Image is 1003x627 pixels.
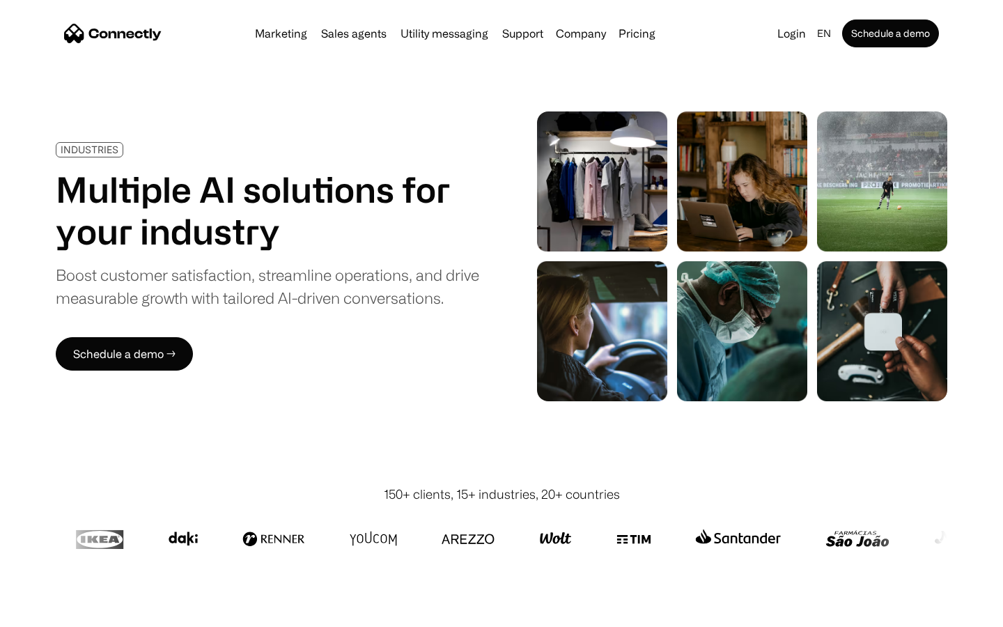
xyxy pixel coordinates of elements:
h1: Multiple AI solutions for your industry [56,169,479,252]
aside: Language selected: English [14,601,84,622]
div: en [811,24,839,43]
a: Sales agents [316,28,392,39]
a: Schedule a demo [842,20,939,47]
div: Company [552,24,610,43]
div: INDUSTRIES [61,144,118,155]
a: Support [497,28,549,39]
a: Schedule a demo → [56,337,193,371]
a: Marketing [249,28,313,39]
div: Boost customer satisfaction, streamline operations, and drive measurable growth with tailored AI-... [56,263,479,309]
div: Company [556,24,606,43]
a: Login [772,24,811,43]
a: Pricing [613,28,661,39]
ul: Language list [28,603,84,622]
a: home [64,23,162,44]
div: 150+ clients, 15+ industries, 20+ countries [384,485,620,504]
a: Utility messaging [395,28,494,39]
div: en [817,24,831,43]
